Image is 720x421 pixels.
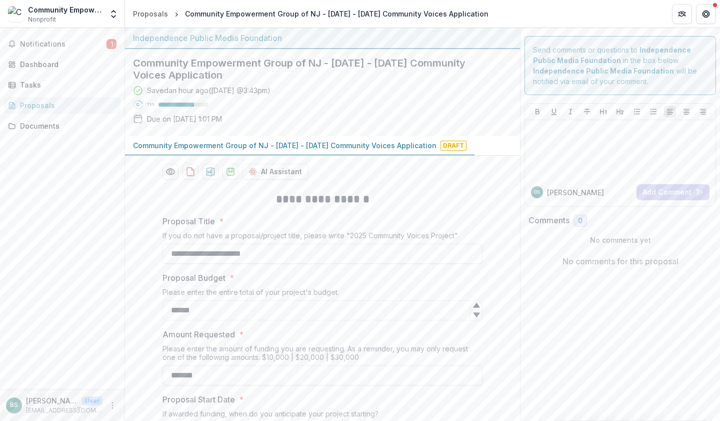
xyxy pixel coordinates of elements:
span: Nonprofit [28,15,56,24]
div: Saved an hour ago ( [DATE] @ 3:43pm ) [147,85,270,96]
button: Partners [672,4,692,24]
p: Proposal Title [162,215,215,227]
a: Tasks [4,77,120,93]
div: If you do not have a proposal/project title, please write "2025 Community Voices Project" [162,231,482,244]
a: Documents [4,118,120,134]
p: No comments yet [528,235,712,245]
img: Community Empowerment Group of NJ [8,6,24,22]
div: Proposals [20,100,112,111]
div: Please enter the amount of funding you are requesting. As a reminder, you may only request one of... [162,344,482,365]
button: download-proposal [222,164,238,180]
div: Community Empowerment Group of [GEOGRAPHIC_DATA] [28,5,102,15]
button: Heading 2 [614,106,626,118]
div: Byheijja Sabree [534,190,540,195]
div: Dashboard [20,59,112,70]
button: Strike [581,106,593,118]
p: Amount Requested [162,328,235,340]
p: Due on [DATE] 1:01 PM [147,114,222,124]
button: Bold [531,106,543,118]
p: [PERSON_NAME] [26,395,78,406]
button: Align Center [680,106,692,118]
button: Bullet List [631,106,643,118]
p: [PERSON_NAME] [547,187,604,198]
button: Align Right [697,106,709,118]
button: Align Left [664,106,676,118]
div: Documents [20,121,112,131]
div: Proposals [133,9,168,19]
button: download-proposal [202,164,218,180]
button: Add Comment [636,184,709,200]
span: Draft [440,141,466,151]
span: 1 [106,39,116,49]
p: Proposal Start Date [162,393,235,405]
button: download-proposal [182,164,198,180]
a: Proposals [129,7,172,21]
p: Community Empowerment Group of NJ - [DATE] - [DATE] Community Voices Application [133,140,436,151]
button: Ordered List [647,106,659,118]
button: Open entity switcher [106,4,120,24]
nav: breadcrumb [129,7,492,21]
button: Underline [548,106,560,118]
p: 71 % [147,101,154,108]
button: Preview 965f821f-50f4-449c-9e63-66dc2a6711af-0.pdf [162,164,178,180]
button: Notifications1 [4,36,120,52]
button: More [106,399,118,411]
p: [EMAIL_ADDRESS][DOMAIN_NAME] [26,406,102,415]
strong: Independence Public Media Foundation [533,67,674,75]
p: No comments for this proposal [562,255,678,267]
div: Please enter the entire total of your project's budget. [162,288,482,300]
button: AI Assistant [242,164,308,180]
div: Send comments or questions to in the box below. will be notified via email of your comment. [524,36,716,95]
p: User [82,396,102,405]
h2: Comments [528,216,569,225]
span: 0 [578,217,582,225]
div: Byheijja Sabree [10,402,18,408]
div: Community Empowerment Group of NJ - [DATE] - [DATE] Community Voices Application [185,9,488,19]
div: Independence Public Media Foundation [133,32,512,44]
button: Heading 1 [597,106,609,118]
h2: Community Empowerment Group of NJ - [DATE] - [DATE] Community Voices Application [133,57,496,81]
a: Proposals [4,97,120,114]
div: Tasks [20,80,112,90]
span: Notifications [20,40,106,49]
p: Proposal Budget [162,272,225,284]
button: Get Help [696,4,716,24]
button: Italicize [564,106,576,118]
a: Dashboard [4,56,120,73]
